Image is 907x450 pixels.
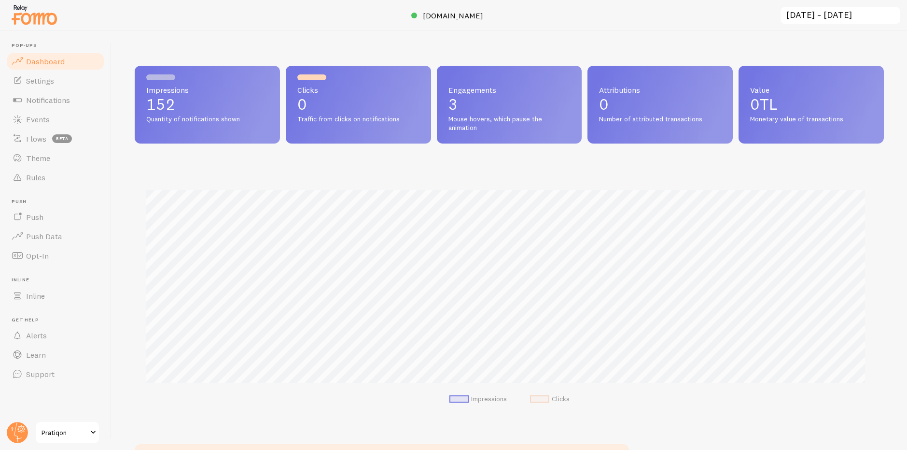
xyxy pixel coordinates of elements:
[26,251,49,261] span: Opt-In
[530,395,570,404] li: Clicks
[6,148,105,168] a: Theme
[599,86,721,94] span: Attributions
[26,350,46,360] span: Learn
[448,97,571,112] p: 3
[750,86,872,94] span: Value
[35,421,100,444] a: Pratiqon
[146,86,268,94] span: Impressions
[297,97,419,112] p: 0
[26,76,54,86] span: Settings
[6,364,105,384] a: Support
[449,395,507,404] li: Impressions
[6,246,105,265] a: Opt-In
[599,97,721,112] p: 0
[26,134,46,144] span: Flows
[6,52,105,71] a: Dashboard
[26,57,65,66] span: Dashboard
[6,286,105,305] a: Inline
[26,232,62,241] span: Push Data
[26,291,45,301] span: Inline
[750,95,778,114] span: 0TL
[6,168,105,187] a: Rules
[26,115,50,124] span: Events
[12,277,105,283] span: Inline
[52,134,72,143] span: beta
[6,227,105,246] a: Push Data
[6,207,105,227] a: Push
[12,199,105,205] span: Push
[26,331,47,340] span: Alerts
[42,427,87,438] span: Pratiqon
[6,345,105,364] a: Learn
[297,86,419,94] span: Clicks
[12,43,105,49] span: Pop-ups
[599,115,721,124] span: Number of attributed transactions
[750,115,872,124] span: Monetary value of transactions
[6,71,105,90] a: Settings
[6,90,105,110] a: Notifications
[26,369,55,379] span: Support
[448,86,571,94] span: Engagements
[26,153,50,163] span: Theme
[146,115,268,124] span: Quantity of notifications shown
[146,97,268,112] p: 152
[26,212,43,222] span: Push
[26,95,70,105] span: Notifications
[10,2,58,27] img: fomo-relay-logo-orange.svg
[26,173,45,182] span: Rules
[448,115,571,132] span: Mouse hovers, which pause the animation
[12,317,105,323] span: Get Help
[297,115,419,124] span: Traffic from clicks on notifications
[6,129,105,148] a: Flows beta
[6,110,105,129] a: Events
[6,326,105,345] a: Alerts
